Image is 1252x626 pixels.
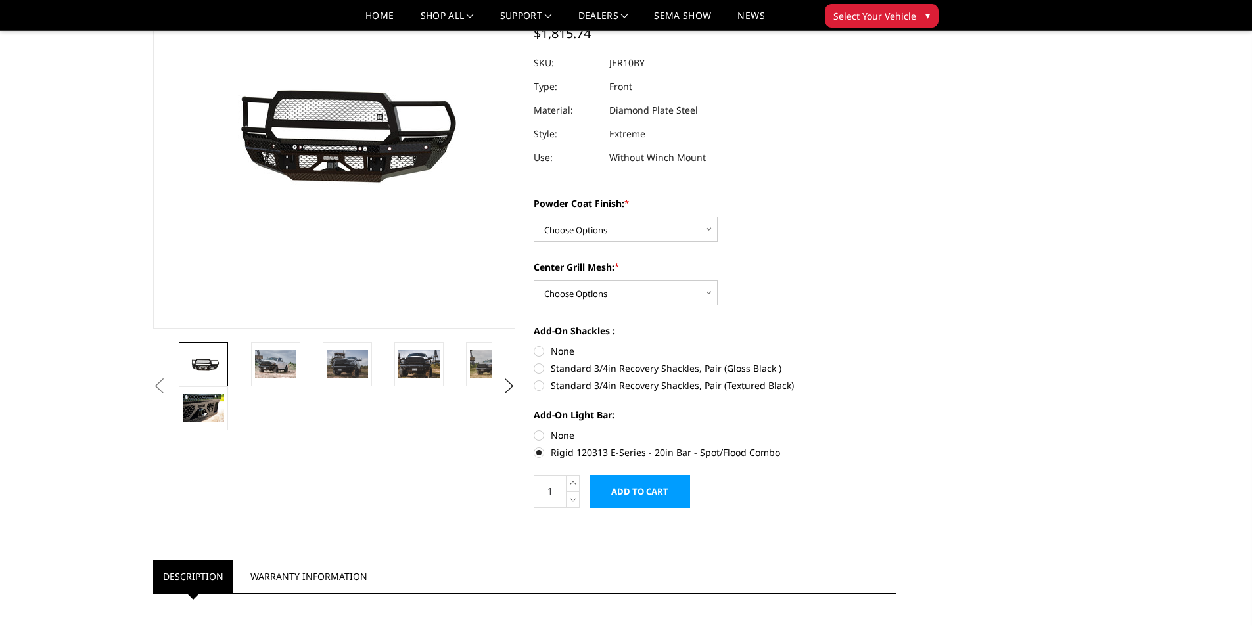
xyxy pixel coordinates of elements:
label: Rigid 120313 E-Series - 20in Bar - Spot/Flood Combo [534,445,896,459]
a: Warranty Information [241,560,377,593]
img: 2010-2018 Ram 2500-3500 - FT Series - Extreme Front Bumper [255,350,296,378]
img: 2010-2018 Ram 2500-3500 - FT Series - Extreme Front Bumper [398,350,440,378]
dt: Type: [534,75,599,99]
button: Select Your Vehicle [825,4,939,28]
dd: Extreme [609,122,645,146]
dd: Front [609,75,632,99]
a: Home [365,11,394,30]
dt: Style: [534,122,599,146]
span: $1,815.74 [534,24,591,42]
button: Next [499,376,519,396]
dd: Without Winch Mount [609,146,706,169]
label: Standard 3/4in Recovery Shackles, Pair (Gloss Black ) [534,361,896,375]
a: shop all [421,11,474,30]
a: SEMA Show [654,11,711,30]
img: 2010-2018 Ram 2500-3500 - FT Series - Extreme Front Bumper [470,350,511,378]
dd: Diamond Plate Steel [609,99,698,122]
img: 2010-2018 Ram 2500-3500 - FT Series - Extreme Front Bumper [327,350,368,378]
dt: Use: [534,146,599,169]
label: Standard 3/4in Recovery Shackles, Pair (Textured Black) [534,378,896,392]
dd: JER10BY [609,51,645,75]
img: 2010-2018 Ram 2500-3500 - FT Series - Extreme Front Bumper [183,355,224,373]
iframe: Chat Widget [1186,563,1252,626]
span: ▾ [925,9,930,22]
dt: Material: [534,99,599,122]
label: Add-On Shackles : [534,324,896,338]
a: Description [153,560,233,593]
label: Powder Coat Finish: [534,196,896,210]
label: Center Grill Mesh: [534,260,896,274]
button: Previous [150,376,170,396]
a: News [737,11,764,30]
dt: SKU: [534,51,599,75]
img: 2010-2018 Ram 2500-3500 - FT Series - Extreme Front Bumper [183,394,224,422]
label: None [534,428,896,442]
a: Dealers [578,11,628,30]
a: Support [500,11,552,30]
label: Add-On Light Bar: [534,408,896,422]
span: Select Your Vehicle [833,9,916,23]
input: Add to Cart [590,475,690,508]
label: None [534,344,896,358]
